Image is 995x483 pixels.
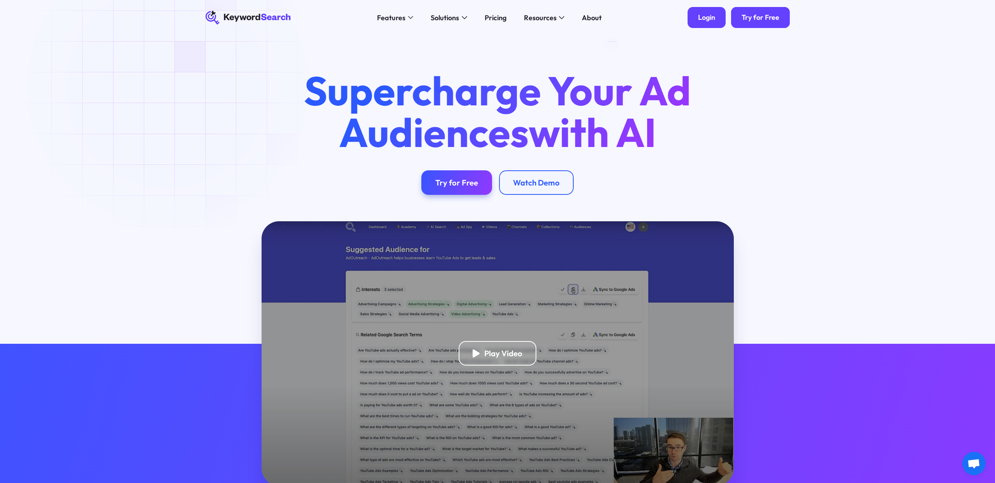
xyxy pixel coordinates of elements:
div: Try for Free [435,178,478,187]
div: Pricing [485,12,506,23]
div: About [582,12,602,23]
div: Solutions [431,12,459,23]
a: Open chat [962,452,986,475]
a: About [576,10,607,24]
div: Resources [524,12,557,23]
div: Try for Free [742,13,779,22]
a: Login [688,7,726,28]
span: with AI [529,107,656,157]
h1: Supercharge Your Ad Audiences [288,70,707,153]
a: Try for Free [731,7,790,28]
div: Features [377,12,405,23]
a: Pricing [479,10,511,24]
a: Try for Free [421,170,492,195]
div: Watch Demo [513,178,560,187]
div: Login [698,13,715,22]
div: Play Video [484,348,522,358]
